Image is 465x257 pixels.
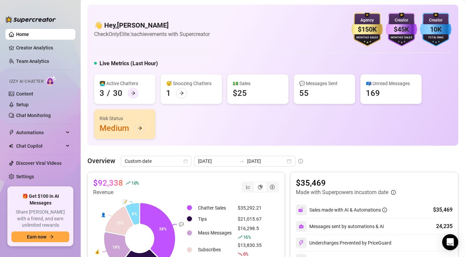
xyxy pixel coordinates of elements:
input: End date [247,157,285,165]
div: 55 [299,88,309,99]
div: Creator [386,17,417,24]
div: $35,292.21 [238,204,262,212]
div: Total Fans [420,36,452,40]
div: $35,469 [433,206,453,214]
span: Custom date [125,156,187,166]
span: Chat Copilot [16,141,64,151]
td: Mass Messages [195,225,234,241]
div: $21,015.67 [238,215,262,223]
td: Tips [195,214,234,224]
div: Sales made with AI & Automations [309,206,387,214]
span: arrow-right [131,91,135,96]
a: Settings [16,174,34,179]
input: Start date [198,157,236,165]
div: $25 [233,88,247,99]
span: pie-chart [258,185,263,189]
span: Automations [16,127,64,138]
img: blue-badge-DgoSNQY1.svg [420,13,452,46]
div: Undercharges Prevented by PriceGuard [296,237,391,248]
span: 16 % [243,234,251,240]
img: purple-badge-B9DA21FR.svg [386,13,417,46]
div: 1 [166,88,171,99]
article: Overview [87,156,115,166]
a: Home [16,32,29,37]
div: 10K [420,24,452,35]
span: fall [238,252,242,256]
article: $92,338 [93,178,123,188]
td: Chatter Sales [195,203,234,213]
article: $35,469 [296,178,396,188]
img: svg%3e [298,240,304,246]
span: info-circle [391,190,396,195]
text: 💬 [179,222,184,227]
span: arrow-right [179,91,184,96]
span: dollar-circle [270,185,275,189]
span: 10 % [131,180,139,186]
article: Revenue [93,188,139,196]
div: 💬 Messages Sent [299,80,350,87]
div: $45K [386,24,417,35]
div: segmented control [241,182,279,192]
text: 💰 [95,249,100,254]
article: Made with Superpowers in custom date [296,188,388,196]
text: 📝 [122,199,127,204]
span: 🎁 Get $100 in AI Messages [11,193,69,206]
button: Earn nowarrow-right [11,231,69,242]
div: $150K [351,24,383,35]
article: Check OnlyElite.'s achievements with Supercreator [94,30,210,38]
span: rise [238,235,242,240]
a: Setup [16,102,29,107]
div: Creator [420,17,452,24]
h4: 👋 Hey, [PERSON_NAME] [94,21,210,30]
a: Creator Analytics [16,42,70,53]
span: Share [PERSON_NAME] with a friend, and earn unlimited rewards [11,209,69,229]
h5: Live Metrics (Last Hour) [100,60,158,68]
span: line-chart [246,185,250,189]
div: Risk Status [100,115,150,122]
div: Monthly Sales [386,36,417,40]
a: Chat Monitoring [16,113,51,118]
a: Content [16,91,33,97]
img: Chat Copilot [9,144,13,148]
span: Earn now [27,234,46,240]
span: calendar [184,159,188,163]
span: info-circle [382,208,387,212]
span: arrow-right [138,126,142,131]
a: Discover Viral Videos [16,160,62,166]
div: Monthly Sales [351,36,383,40]
div: 👩‍💻 Active Chatters [100,80,150,87]
img: logo-BBDzfeDw.svg [5,16,56,23]
div: $16,298.5 [238,225,262,241]
span: Izzy AI Chatter [9,78,43,85]
div: Agency [351,17,383,24]
div: 24,235 [436,222,453,230]
a: Team Analytics [16,59,49,64]
img: gold-badge-CigiZidd.svg [351,13,383,46]
span: arrow-right [49,234,54,239]
div: 169 [366,88,380,99]
div: Open Intercom Messenger [442,234,458,250]
span: to [239,158,244,164]
div: Messages sent by automations & AI [296,221,384,232]
img: svg%3e [298,207,304,213]
div: 💵 Sales [233,80,283,87]
span: thunderbolt [9,130,14,135]
text: 👤 [101,212,106,217]
div: 📪 Unread Messages [366,80,416,87]
span: swap-right [239,158,244,164]
div: 😴 Snoozing Chatters [166,80,217,87]
span: info-circle [298,159,303,163]
img: svg%3e [299,224,304,229]
span: rise [126,181,130,185]
div: 30 [113,88,122,99]
div: 3 [100,88,104,99]
img: AI Chatter [46,76,56,85]
span: 6 % [243,251,248,257]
